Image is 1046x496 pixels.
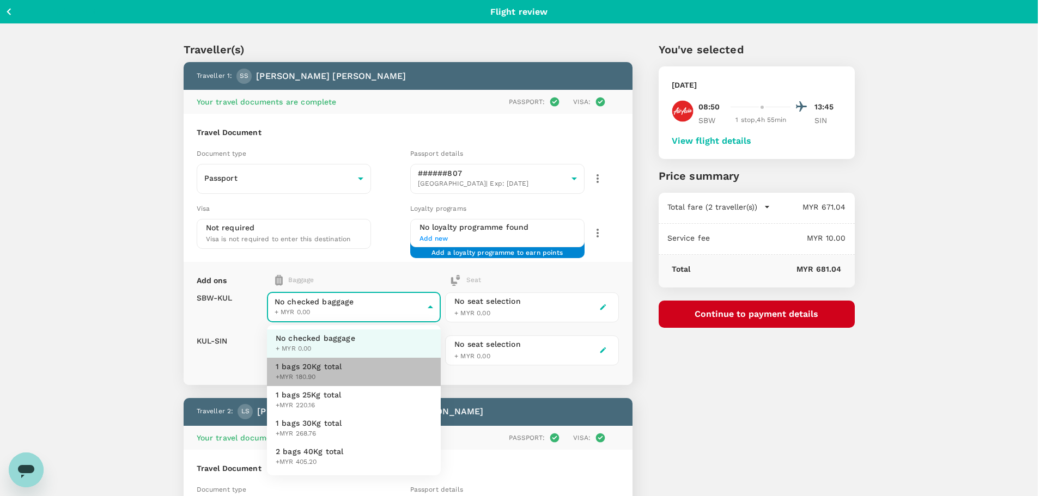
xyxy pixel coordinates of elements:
span: +MYR 220.16 [276,400,342,411]
span: 1 bags 30Kg total [276,418,342,428]
span: +MYR 180.90 [276,372,342,383]
span: +MYR 405.20 [276,457,344,468]
span: No checked baggage [276,333,355,344]
span: 2 bags 40Kg total [276,446,344,457]
span: 1 bags 20Kg total [276,361,342,372]
span: 1 bags 25Kg total [276,389,342,400]
span: +MYR 268.76 [276,428,342,439]
span: + MYR 0.00 [276,344,355,354]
